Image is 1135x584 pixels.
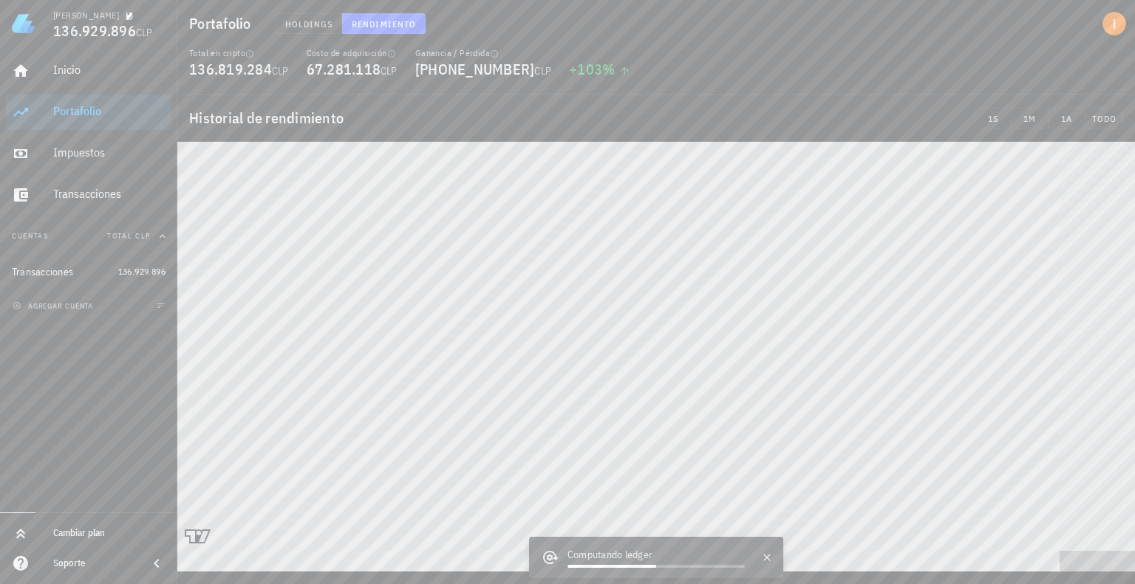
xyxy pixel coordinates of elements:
div: Ganancia / Pérdida [415,47,551,59]
span: CLP [381,64,398,78]
span: Holdings [284,18,333,30]
span: 136.819.284 [189,59,272,79]
div: Inicio [53,63,166,77]
span: 1M [1018,113,1042,124]
div: Costo de adquisición [307,47,398,59]
span: 1A [1054,113,1079,124]
span: Total CLP [107,231,151,241]
a: Transacciones [6,177,171,213]
div: Computando ledger [567,547,745,565]
div: Impuestos [53,145,166,159]
span: [PHONE_NUMBER] [415,59,535,79]
span: % [602,59,615,79]
span: Rendimiento [351,18,416,30]
h1: Portafolio [189,12,257,35]
div: Transacciones [53,187,166,201]
img: LedgiFi [12,12,35,35]
button: Rendimiento [342,13,426,34]
button: TODO [1085,108,1123,128]
div: Transacciones [12,266,73,278]
span: 1S [981,113,1005,124]
div: [PERSON_NAME] [53,10,119,21]
a: Impuestos [6,136,171,171]
span: TODO [1091,113,1117,124]
span: CLP [272,64,289,78]
button: CuentasTotal CLP [6,219,171,254]
div: Portafolio [53,104,166,118]
div: Soporte [53,557,136,569]
button: agregar cuenta [9,298,100,313]
div: +103 [569,62,630,77]
button: 1A [1049,108,1085,128]
button: Holdings [275,13,343,34]
a: Charting by TradingView [185,529,211,543]
span: 136.929.896 [53,21,136,41]
button: 1M [1012,108,1049,128]
a: Portafolio [6,95,171,130]
a: Inicio [6,53,171,89]
span: agregar cuenta [16,301,93,311]
span: 67.281.118 [307,59,381,79]
button: 1S [975,108,1012,128]
a: Transacciones 136.929.896 [6,254,171,289]
span: CLP [534,64,551,78]
div: avatar [1102,12,1126,35]
div: Cambiar plan [53,527,166,539]
div: Historial de rendimiento [177,95,1135,142]
span: CLP [136,26,153,39]
div: Total en cripto [189,47,289,59]
span: 136.929.896 [118,266,166,277]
